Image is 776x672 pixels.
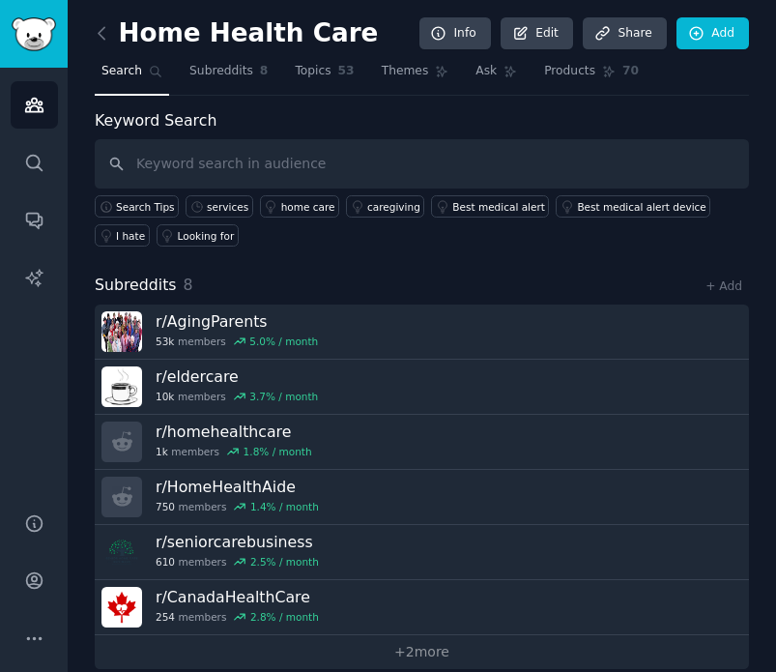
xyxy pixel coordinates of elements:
[156,366,318,387] h3: r/ eldercare
[288,56,360,96] a: Topics53
[705,279,742,293] a: + Add
[249,390,318,403] div: 3.7 % / month
[281,200,335,214] div: home care
[382,63,429,80] span: Themes
[156,610,319,624] div: members
[475,63,497,80] span: Ask
[250,500,319,513] div: 1.4 % / month
[156,587,319,607] h3: r/ CanadaHealthCare
[101,532,142,572] img: seniorcarebusiness
[583,17,666,50] a: Share
[295,63,331,80] span: Topics
[156,445,168,458] span: 1k
[537,56,646,96] a: Products70
[260,195,339,218] a: home care
[189,63,253,80] span: Subreddits
[157,224,239,247] a: Looking for
[101,311,142,352] img: AgingParents
[156,390,318,403] div: members
[207,200,248,214] div: services
[95,470,749,525] a: r/HomeHealthAide750members1.4% / month
[338,63,355,80] span: 53
[95,195,179,218] button: Search Tips
[346,195,424,218] a: caregiving
[431,195,549,218] a: Best medical alert
[622,63,639,80] span: 70
[156,445,312,458] div: members
[101,63,142,80] span: Search
[95,18,378,49] h2: Home Health Care
[95,111,216,130] label: Keyword Search
[156,610,175,624] span: 254
[250,610,319,624] div: 2.8 % / month
[156,555,319,569] div: members
[419,17,491,50] a: Info
[676,17,749,50] a: Add
[116,200,175,214] span: Search Tips
[156,555,175,569] span: 610
[101,587,142,628] img: CanadaHealthCare
[367,200,420,214] div: caregiving
[95,525,749,580] a: r/seniorcarebusiness610members2.5% / month
[95,360,749,415] a: r/eldercare10kmembers3.7% / month
[250,555,319,569] div: 2.5 % / month
[95,635,749,669] a: +2more
[156,477,319,497] h3: r/ HomeHealthAide
[156,500,319,513] div: members
[101,366,142,407] img: eldercare
[95,580,749,635] a: r/CanadaHealthCare254members2.8% / month
[156,532,319,552] h3: r/ seniorcarebusiness
[183,56,274,96] a: Subreddits8
[469,56,524,96] a: Ask
[95,224,150,247] a: I hate
[95,139,749,189] input: Keyword search in audience
[249,335,318,348] div: 5.0 % / month
[244,445,312,458] div: 1.8 % / month
[95,415,749,470] a: r/homehealthcare1kmembers1.8% / month
[156,422,312,442] h3: r/ homehealthcare
[156,335,174,348] span: 53k
[556,195,710,218] a: Best medical alert device
[156,335,318,348] div: members
[501,17,573,50] a: Edit
[452,200,545,214] div: Best medical alert
[186,195,253,218] a: services
[184,276,193,294] span: 8
[156,390,174,403] span: 10k
[375,56,456,96] a: Themes
[12,17,56,51] img: GummySearch logo
[95,274,177,298] span: Subreddits
[95,56,169,96] a: Search
[116,229,145,243] div: I hate
[156,500,175,513] span: 750
[544,63,595,80] span: Products
[260,63,269,80] span: 8
[156,311,318,332] h3: r/ AgingParents
[178,229,235,243] div: Looking for
[95,305,749,360] a: r/AgingParents53kmembers5.0% / month
[577,200,705,214] div: Best medical alert device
